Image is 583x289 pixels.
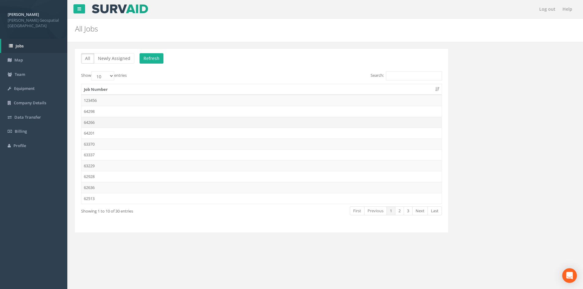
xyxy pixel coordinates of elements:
[81,206,226,214] div: Showing 1 to 10 of 30 entries
[81,193,442,204] td: 62513
[81,139,442,150] td: 63370
[14,100,46,106] span: Company Details
[428,206,442,215] a: Last
[350,206,364,215] a: First
[94,53,134,64] button: Newly Assigned
[1,39,67,53] a: Jobs
[81,53,94,64] button: All
[371,71,442,80] label: Search:
[91,71,114,80] select: Showentries
[140,53,163,64] button: Refresh
[81,149,442,160] td: 63337
[81,95,442,106] td: 123456
[81,160,442,171] td: 63229
[395,206,404,215] a: 2
[404,206,413,215] a: 3
[81,106,442,117] td: 64298
[412,206,428,215] a: Next
[562,268,577,283] div: Open Intercom Messenger
[16,43,24,49] span: Jobs
[387,206,395,215] a: 1
[8,10,60,29] a: [PERSON_NAME] [PERSON_NAME] Geospatial [GEOGRAPHIC_DATA]
[14,86,35,91] span: Equipment
[13,143,26,148] span: Profile
[81,117,442,128] td: 64266
[386,71,442,80] input: Search:
[81,171,442,182] td: 62928
[15,128,27,134] span: Billing
[75,25,491,33] h2: All Jobs
[81,84,442,95] th: Job Number: activate to sort column ascending
[81,182,442,193] td: 62636
[15,72,25,77] span: Team
[81,71,127,80] label: Show entries
[14,57,23,63] span: Map
[8,12,39,17] strong: [PERSON_NAME]
[14,114,41,120] span: Data Transfer
[364,206,387,215] a: Previous
[81,128,442,139] td: 64201
[8,17,60,29] span: [PERSON_NAME] Geospatial [GEOGRAPHIC_DATA]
